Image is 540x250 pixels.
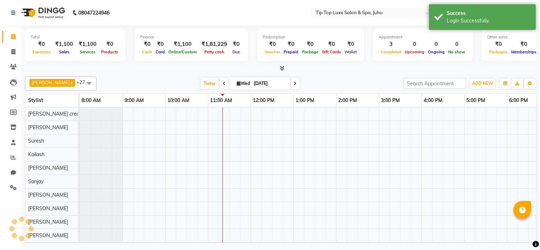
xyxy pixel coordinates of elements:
[18,3,67,23] img: logo
[426,49,446,54] span: Ongoing
[231,49,242,54] span: Due
[57,49,71,54] span: Sales
[379,49,403,54] span: Completed
[201,78,219,89] span: Today
[77,79,90,85] span: +27
[52,40,76,48] div: ₹1,100
[28,232,68,239] span: [PERSON_NAME]
[32,80,70,85] span: [PERSON_NAME]
[252,78,287,89] input: 2025-09-03
[263,49,282,54] span: Voucher
[78,3,110,23] b: 08047224946
[320,40,343,48] div: ₹0
[235,81,252,86] span: Wed
[509,49,538,54] span: Memberships
[31,34,120,40] div: Total
[447,17,530,25] div: Login Successfully.
[487,49,509,54] span: Packages
[300,49,320,54] span: Package
[208,95,234,106] a: 11:00 AM
[28,111,85,117] span: [PERSON_NAME] creado
[99,40,120,48] div: ₹0
[282,40,300,48] div: ₹0
[80,95,103,106] a: 8:00 AM
[343,40,358,48] div: ₹0
[379,95,402,106] a: 3:00 PM
[28,205,68,212] span: [PERSON_NAME]
[28,178,43,185] span: Sanjay
[343,49,358,54] span: Wallet
[154,49,167,54] span: Card
[123,95,146,106] a: 9:00 AM
[426,40,446,48] div: 0
[140,40,154,48] div: ₹0
[70,80,73,85] a: x
[28,192,68,198] span: [PERSON_NAME]
[28,138,44,144] span: Suresh
[28,151,44,158] span: Kailash
[99,49,120,54] span: Products
[140,49,154,54] span: Cash
[507,95,530,106] a: 6:00 PM
[465,95,487,106] a: 5:00 PM
[422,95,444,106] a: 4:00 PM
[403,40,426,48] div: 0
[472,81,493,86] span: ADD NEW
[167,49,199,54] span: Online/Custom
[263,34,358,40] div: Redemption
[230,40,242,48] div: ₹0
[282,49,300,54] span: Prepaid
[140,34,242,40] div: Finance
[28,124,68,131] span: [PERSON_NAME]
[28,97,43,103] span: Stylist
[166,95,191,106] a: 10:00 AM
[28,219,68,225] span: [PERSON_NAME]
[300,40,320,48] div: ₹0
[379,34,467,40] div: Appointment
[78,49,97,54] span: Services
[294,95,316,106] a: 1:00 PM
[76,40,99,48] div: ₹1,100
[509,40,538,48] div: ₹0
[167,40,199,48] div: ₹1,100
[404,78,466,89] input: Search Appointment
[487,40,509,48] div: ₹0
[379,40,403,48] div: 3
[31,49,52,54] span: Expenses
[28,165,68,171] span: [PERSON_NAME]
[263,40,282,48] div: ₹0
[154,40,167,48] div: ₹0
[336,95,359,106] a: 2:00 PM
[251,95,276,106] a: 12:00 PM
[447,10,530,17] div: Success
[446,40,467,48] div: 0
[403,49,426,54] span: Upcoming
[31,40,52,48] div: ₹0
[199,40,230,48] div: ₹1,81,229
[203,49,226,54] span: Petty cash
[320,49,343,54] span: Gift Cards
[470,79,495,89] button: ADD NEW
[446,49,467,54] span: No show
